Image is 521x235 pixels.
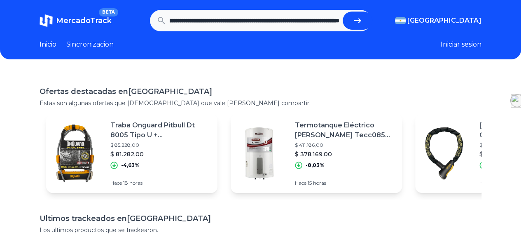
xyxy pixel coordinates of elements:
p: $ 85.228,00 [110,142,211,148]
p: -8,03% [306,162,325,169]
a: MercadoTrackBETA [40,14,112,27]
p: $ 81.282,00 [110,150,211,158]
h1: Ultimos trackeados en [GEOGRAPHIC_DATA] [40,213,481,224]
p: Termotanque Eléctrico [PERSON_NAME] Tecc085 [PERSON_NAME] 85l 220v Colgar [295,120,395,140]
img: Featured image [46,125,104,182]
p: $ 411.186,00 [295,142,395,148]
h1: Ofertas destacadas en [GEOGRAPHIC_DATA] [40,86,481,97]
p: -4,63% [121,162,140,169]
a: Featured imageTermotanque Eléctrico [PERSON_NAME] Tecc085 [PERSON_NAME] 85l 220v Colgar$ 411.186,... [231,114,402,193]
p: Los ultimos productos que se trackearon. [40,226,481,234]
p: Traba Onguard Pitbull Dt 8005 Tipo U + [PERSON_NAME] [110,120,211,140]
p: Hace 18 horas [110,180,211,186]
p: $ 378.169,00 [295,150,395,158]
a: Sincronizacion [66,40,114,49]
span: [GEOGRAPHIC_DATA] [407,16,481,26]
img: Featured image [231,125,288,182]
button: Iniciar sesion [441,40,481,49]
img: MercadoTrack [40,14,53,27]
a: Featured imageTraba Onguard Pitbull Dt 8005 Tipo U + [PERSON_NAME]$ 85.228,00$ 81.282,00-4,63%Hac... [46,114,217,193]
p: Hace 15 horas [295,180,395,186]
button: [GEOGRAPHIC_DATA] [395,16,481,26]
span: MercadoTrack [56,16,112,25]
p: Estas son algunas ofertas que [DEMOGRAPHIC_DATA] que vale [PERSON_NAME] compartir. [40,99,481,107]
img: Argentina [395,17,406,24]
span: BETA [99,8,118,16]
a: Inicio [40,40,56,49]
img: Featured image [415,125,473,182]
